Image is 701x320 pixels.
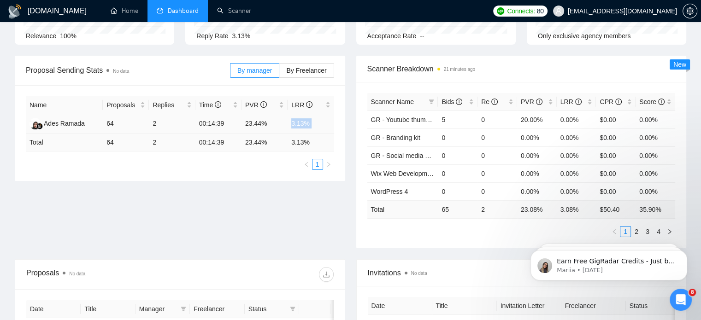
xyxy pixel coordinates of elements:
a: 3 [642,227,653,237]
a: GR - Youtube thumbnail [371,116,440,123]
span: By Freelancer [286,67,326,74]
td: 0.00% [517,164,557,182]
td: 35.90 % [636,200,675,218]
td: 0 [438,128,477,146]
th: Invitation Letter [497,297,561,315]
td: 23.44% [242,114,288,134]
td: $0.00 [596,164,636,182]
th: Freelancer [190,300,244,318]
a: 1 [620,227,630,237]
span: info-circle [615,99,622,105]
td: 0 [477,128,517,146]
span: Replies [153,100,184,110]
span: info-circle [215,101,221,108]
td: $0.00 [596,182,636,200]
a: GR - Branding kit [371,134,420,141]
span: -- [420,32,424,40]
span: Status [248,304,286,314]
span: left [612,229,617,234]
a: 1 [312,159,323,169]
th: Status [626,297,690,315]
span: info-circle [456,99,462,105]
a: GR - Social media carousels [371,152,453,159]
span: New [673,61,686,68]
img: AR [29,118,41,129]
th: Date [368,297,432,315]
td: 23.08 % [517,200,557,218]
th: Manager [135,300,190,318]
td: 00:14:39 [195,134,242,151]
td: 23.44 % [242,134,288,151]
td: 64 [103,114,149,134]
td: 2 [149,134,195,151]
span: Manager [139,304,177,314]
a: Wix Web Development [371,170,436,177]
a: setting [683,7,697,15]
button: right [323,159,334,170]
span: 8 [689,289,696,296]
td: $0.00 [596,146,636,164]
td: 64 [103,134,149,151]
span: info-circle [306,101,312,108]
span: LRR [291,101,312,109]
span: CPR [600,98,621,105]
span: right [326,162,331,167]
td: 65 [438,200,477,218]
a: WordPress 4 [371,188,408,195]
li: Next Page [664,226,675,237]
span: Bids [442,98,462,105]
span: info-circle [536,99,542,105]
span: filter [181,306,186,312]
td: 0 [477,182,517,200]
td: 0.00% [636,146,675,164]
td: Total [26,134,103,151]
th: Title [432,297,497,315]
td: 0.00% [557,182,596,200]
li: Next Page [323,159,334,170]
th: Freelancer [561,297,626,315]
th: Name [26,96,103,114]
span: LRR [560,98,582,105]
span: info-circle [658,99,665,105]
span: Score [639,98,664,105]
span: Proposal Sending Stats [26,64,230,76]
td: 20.00% [517,111,557,128]
span: filter [290,306,295,312]
span: No data [69,271,85,276]
img: logo [7,4,22,19]
span: Dashboard [168,7,199,15]
button: setting [683,4,697,18]
td: 0.00% [557,164,596,182]
li: 1 [620,226,631,237]
td: 0 [477,164,517,182]
iframe: Intercom notifications message [517,231,701,295]
span: 3.13% [232,32,251,40]
th: Replies [149,96,195,114]
td: 0.00% [517,182,557,200]
td: 0.00% [517,146,557,164]
td: 0 [438,146,477,164]
a: ARAdes Ramada [29,119,85,127]
td: 0.00% [636,182,675,200]
td: 00:14:39 [195,114,242,134]
span: Proposals [106,100,138,110]
span: info-circle [491,99,498,105]
td: 3.08 % [557,200,596,218]
td: 0 [438,182,477,200]
td: 0 [477,146,517,164]
th: Title [81,300,135,318]
span: Scanner Breakdown [367,63,676,75]
span: Scanner Name [371,98,414,105]
span: left [304,162,309,167]
span: Re [481,98,498,105]
td: 0.00% [557,146,596,164]
span: filter [429,99,434,105]
td: 5 [438,111,477,128]
td: 3.13% [288,114,334,134]
span: info-circle [260,101,267,108]
span: dashboard [157,7,163,14]
span: 80 [537,6,544,16]
th: Date [26,300,81,318]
